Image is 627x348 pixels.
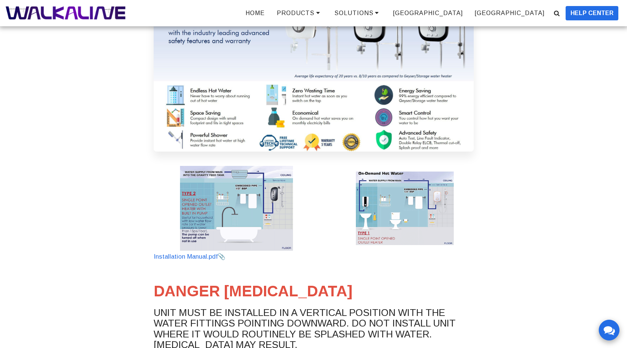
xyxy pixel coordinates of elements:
span: SOLUTIONS [334,10,374,16]
span: [GEOGRAPHIC_DATA] [393,10,463,16]
img: WALKALINE [6,6,125,20]
img: 2000_5e5cd4b42b289.png [180,166,293,250]
a: Installation Manual.pdf [154,253,226,260]
a: [GEOGRAPHIC_DATA] [387,7,468,19]
a: [GEOGRAPHIC_DATA] [469,7,550,19]
span: [GEOGRAPHIC_DATA] [475,10,545,16]
img: 2000_5e5cd4c16b845.png [356,172,454,245]
button: HELP CENTER [566,6,618,20]
a: SOLUTIONS [329,7,387,19]
span: HOME [246,10,265,16]
span: PRODUCTS [277,10,314,16]
span: DANGER [MEDICAL_DATA] [154,283,352,300]
a: HELP CENTER [563,6,621,20]
a: HOME [240,7,270,19]
span: HELP CENTER [571,9,613,18]
a: PRODUCTS [271,7,328,19]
